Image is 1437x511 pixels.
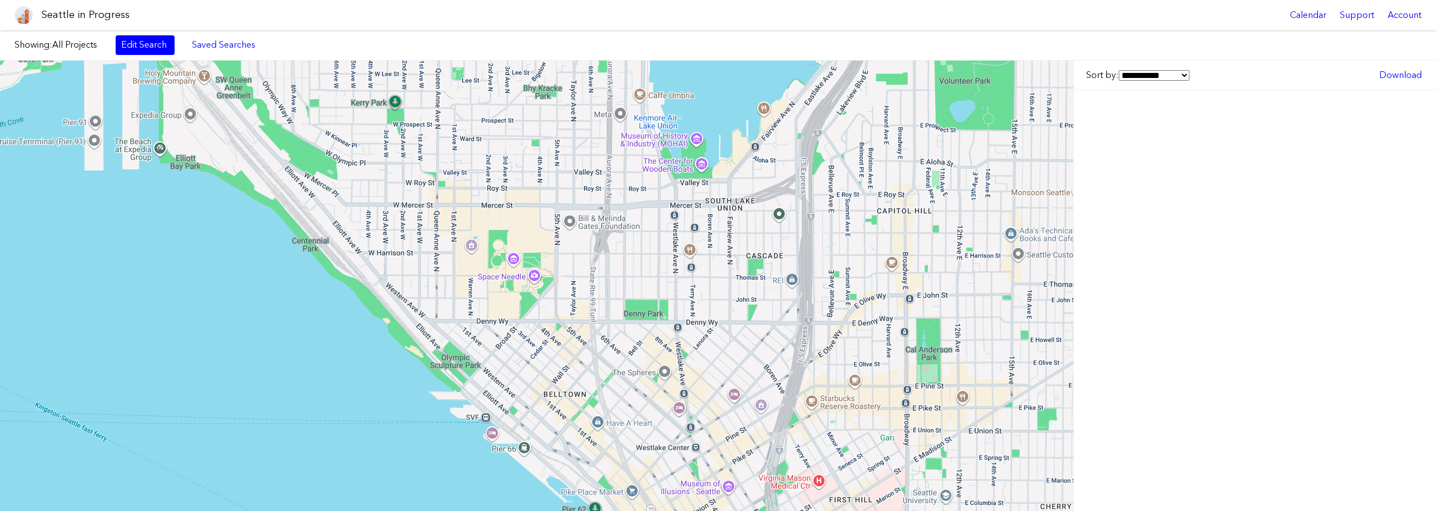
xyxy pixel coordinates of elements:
a: Edit Search [116,35,175,54]
select: Sort by: [1119,70,1189,81]
h1: Seattle in Progress [42,8,130,22]
a: Download [1374,66,1427,85]
a: Saved Searches [186,35,262,54]
label: Showing: [15,39,104,51]
label: Sort by: [1086,69,1189,81]
span: All Projects [52,39,97,50]
img: favicon-96x96.png [15,6,33,24]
